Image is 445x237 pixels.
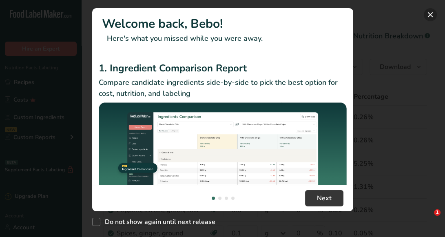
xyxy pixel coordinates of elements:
[99,61,347,75] h2: 1. Ingredient Comparison Report
[102,33,343,44] p: Here's what you missed while you were away.
[317,193,332,203] span: Next
[305,190,343,206] button: Next
[434,209,441,216] span: 1
[100,218,215,226] span: Do not show again until next release
[417,209,437,229] iframe: Intercom live chat
[102,15,343,33] h1: Welcome back, Bebo!
[99,77,347,99] p: Compare candidate ingredients side-by-side to pick the best option for cost, nutrition, and labeling
[99,102,347,195] img: Ingredient Comparison Report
